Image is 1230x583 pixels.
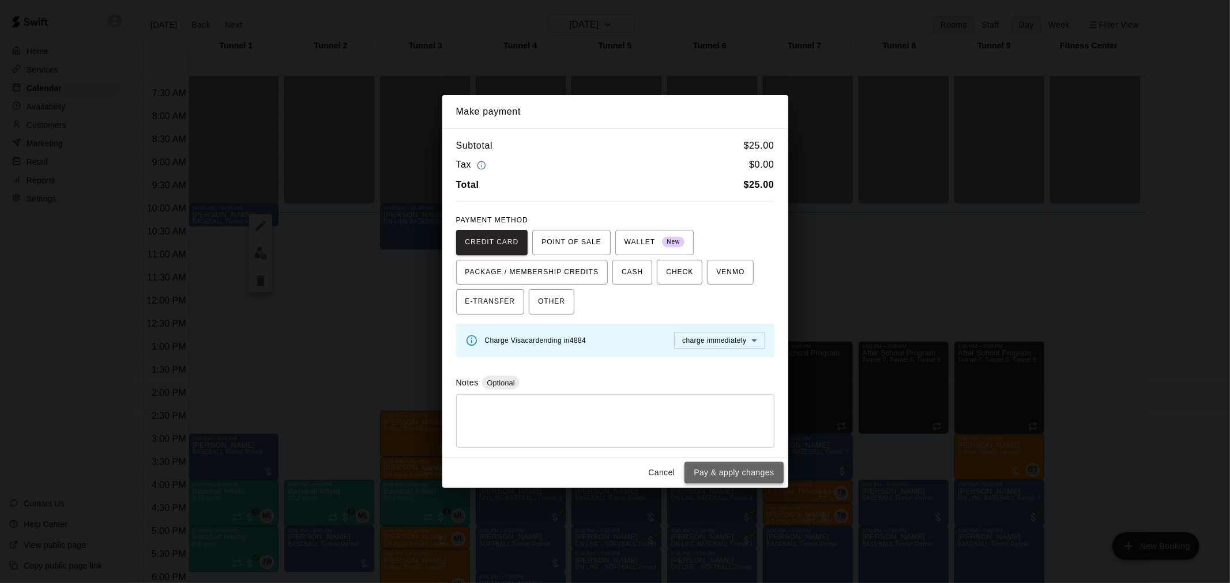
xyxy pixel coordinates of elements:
span: Charge Visa card ending in 4884 [485,336,586,344]
span: Optional [482,378,519,387]
span: charge immediately [682,336,746,344]
h6: $ 0.00 [749,157,774,173]
button: WALLET New [615,230,694,255]
span: CREDIT CARD [465,233,519,252]
span: POINT OF SALE [541,233,601,252]
span: PACKAGE / MEMBERSHIP CREDITS [465,263,599,282]
button: POINT OF SALE [532,230,610,255]
button: VENMO [707,260,754,285]
button: CREDIT CARD [456,230,528,255]
button: PACKAGE / MEMBERSHIP CREDITS [456,260,608,285]
button: E-TRANSFER [456,289,525,315]
span: PAYMENT METHOD [456,216,528,224]
button: CASH [612,260,652,285]
span: New [662,234,684,250]
span: VENMO [716,263,744,282]
button: OTHER [529,289,574,315]
span: E-TRANSFER [465,293,516,311]
h6: Tax [456,157,490,173]
b: $ 25.00 [744,180,774,190]
button: CHECK [657,260,702,285]
b: Total [456,180,479,190]
span: OTHER [538,293,565,311]
span: CHECK [666,263,693,282]
h2: Make payment [442,95,788,128]
label: Notes [456,378,479,387]
button: Cancel [643,462,680,483]
button: Pay & apply changes [684,462,783,483]
span: WALLET [625,233,685,252]
h6: Subtotal [456,138,493,153]
span: CASH [622,263,643,282]
h6: $ 25.00 [744,138,774,153]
